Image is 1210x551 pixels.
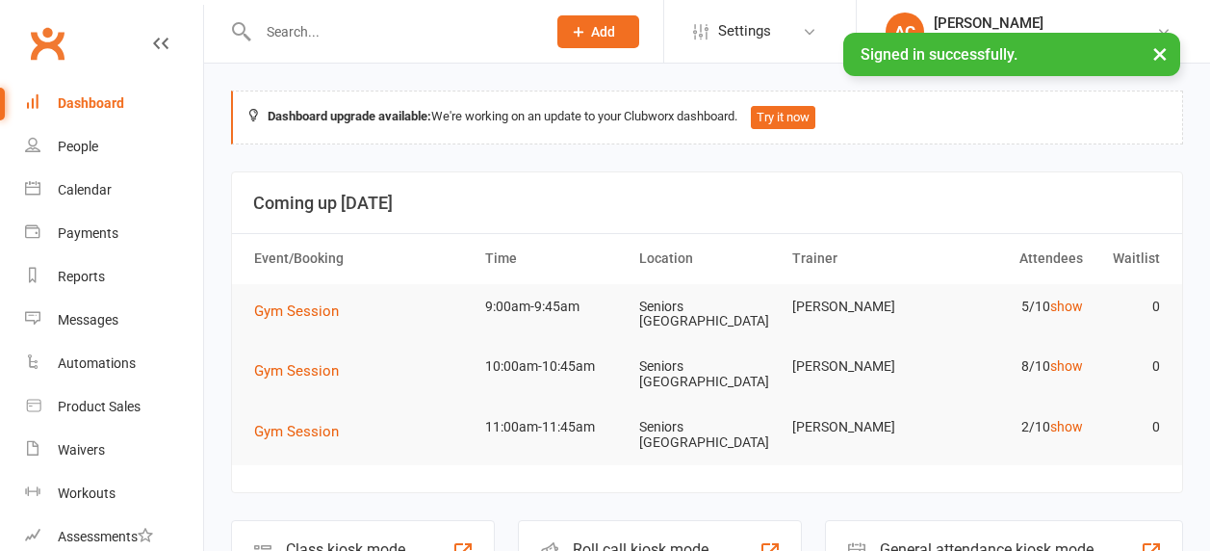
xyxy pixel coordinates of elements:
[591,24,615,39] span: Add
[1050,358,1083,374] a: show
[58,95,124,111] div: Dashboard
[718,10,771,53] span: Settings
[784,234,938,283] th: Trainer
[253,194,1161,213] h3: Coming up [DATE]
[245,234,476,283] th: Event/Booking
[938,344,1092,389] td: 8/10
[1092,284,1169,329] td: 0
[58,225,118,241] div: Payments
[25,255,203,299] a: Reports
[784,344,938,389] td: [PERSON_NAME]
[938,284,1092,329] td: 5/10
[254,362,339,380] span: Gym Session
[58,485,116,501] div: Workouts
[58,442,105,458] div: Waivers
[254,300,352,323] button: Gym Session
[25,472,203,515] a: Workouts
[23,19,71,67] a: Clubworx
[25,385,203,429] a: Product Sales
[231,91,1183,144] div: We're working on an update to your Clubworx dashboard.
[1050,299,1083,314] a: show
[268,109,431,123] strong: Dashboard upgrade available:
[938,405,1092,450] td: 2/10
[252,18,532,45] input: Search...
[476,344,631,389] td: 10:00am-10:45am
[58,182,112,197] div: Calendar
[476,405,631,450] td: 11:00am-11:45am
[934,14,1156,32] div: [PERSON_NAME]
[861,45,1017,64] span: Signed in successfully.
[58,529,153,544] div: Assessments
[254,420,352,443] button: Gym Session
[58,269,105,284] div: Reports
[784,284,938,329] td: [PERSON_NAME]
[58,399,141,414] div: Product Sales
[58,312,118,328] div: Messages
[25,429,203,472] a: Waivers
[631,284,785,345] td: Seniors [GEOGRAPHIC_DATA]
[254,423,339,440] span: Gym Session
[1092,405,1169,450] td: 0
[557,15,639,48] button: Add
[1092,344,1169,389] td: 0
[25,212,203,255] a: Payments
[58,139,98,154] div: People
[1143,33,1177,74] button: ×
[25,342,203,385] a: Automations
[886,13,924,51] div: AC
[58,355,136,371] div: Automations
[631,344,785,405] td: Seniors [GEOGRAPHIC_DATA]
[938,234,1092,283] th: Attendees
[25,169,203,212] a: Calendar
[25,82,203,125] a: Dashboard
[784,405,938,450] td: [PERSON_NAME]
[254,302,339,320] span: Gym Session
[631,234,785,283] th: Location
[254,359,352,382] button: Gym Session
[631,405,785,465] td: Seniors [GEOGRAPHIC_DATA]
[934,32,1156,49] div: Uniting Seniors [GEOGRAPHIC_DATA]
[1050,419,1083,434] a: show
[1092,234,1169,283] th: Waitlist
[751,106,815,129] button: Try it now
[476,234,631,283] th: Time
[476,284,631,329] td: 9:00am-9:45am
[25,299,203,342] a: Messages
[25,125,203,169] a: People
